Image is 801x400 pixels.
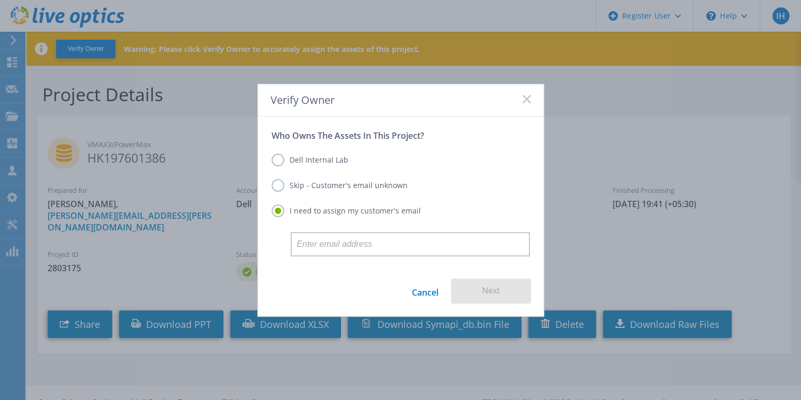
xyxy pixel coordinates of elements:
[272,130,530,141] p: Who Owns The Assets In This Project?
[272,154,348,166] label: Dell Internal Lab
[272,205,421,217] label: I need to assign my customer's email
[272,179,408,192] label: Skip - Customer's email unknown
[412,279,438,304] a: Cancel
[271,93,335,107] span: Verify Owner
[451,279,531,304] button: Next
[291,232,530,256] input: Enter email address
